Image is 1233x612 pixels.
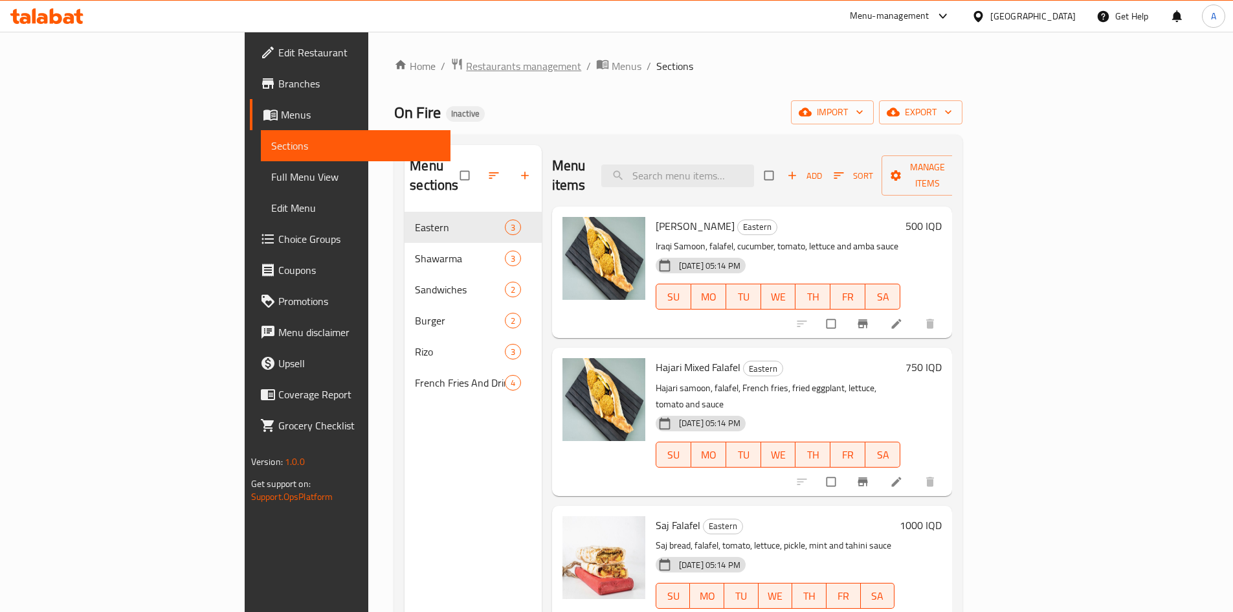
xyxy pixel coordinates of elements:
a: Upsell [250,348,450,379]
button: SA [861,583,895,609]
span: Edit Menu [271,200,440,216]
button: Branch-specific-item [849,310,880,338]
p: Saj bread, falafel, tomato, lettuce, pickle, mint and tahini sauce [656,538,895,554]
div: Burger2 [405,305,542,336]
span: TU [731,446,756,464]
button: TU [726,284,761,310]
h6: 1000 IQD [900,516,942,534]
button: export [879,100,962,124]
span: Hajari Mixed Falafel [656,357,740,377]
div: Sandwiches2 [405,274,542,305]
p: Iraqi Samoon, falafel, cucumber, tomato, lettuce and amba sauce [656,238,901,255]
span: Menus [281,107,440,122]
span: SA [871,288,895,306]
div: Eastern [415,220,504,235]
h6: 750 IQD [905,358,942,376]
a: Edit Menu [261,192,450,223]
div: Rizo3 [405,336,542,367]
button: WE [761,284,796,310]
span: SU [661,288,686,306]
h2: Menu items [552,156,586,195]
button: TU [724,583,759,609]
button: WE [759,583,793,609]
nav: Menu sections [405,207,542,403]
span: MO [696,446,721,464]
span: WE [766,288,791,306]
span: Shawarma [415,251,504,266]
span: export [889,104,952,120]
button: WE [761,442,796,468]
div: Menu-management [850,8,929,24]
div: Eastern3 [405,212,542,243]
span: A [1211,9,1216,23]
span: Version: [251,453,283,470]
span: Get support on: [251,475,311,492]
span: TH [801,288,825,306]
div: items [505,251,521,266]
span: Grocery Checklist [278,418,440,433]
a: Coupons [250,255,450,286]
span: WE [766,446,791,464]
span: Edit Restaurant [278,45,440,60]
a: Branches [250,68,450,99]
span: FR [832,587,856,606]
span: 2 [505,315,520,327]
span: Sandwiches [415,282,504,297]
span: 2 [505,284,520,296]
button: TU [726,442,761,468]
button: Manage items [882,155,973,196]
a: Coverage Report [250,379,450,410]
div: Shawarma3 [405,243,542,274]
a: Sections [261,130,450,161]
button: MO [691,442,726,468]
a: Edit Restaurant [250,37,450,68]
span: Choice Groups [278,231,440,247]
span: Sort [834,168,873,183]
span: Burger [415,313,504,328]
span: Add item [784,166,825,186]
li: / [647,58,651,74]
button: Add [784,166,825,186]
span: TU [729,587,753,606]
button: Branch-specific-item [849,468,880,496]
div: items [505,344,521,359]
img: Hajari Falafel [562,217,645,300]
span: French Fries And Drinks [415,375,504,391]
div: French Fries And Drinks4 [405,367,542,398]
div: items [505,220,521,235]
span: Eastern [738,220,777,234]
span: Add [787,168,822,183]
span: Sections [656,58,693,74]
span: Manage items [892,159,963,192]
span: TH [801,446,825,464]
button: MO [690,583,724,609]
div: Eastern [703,519,743,534]
button: MO [691,284,726,310]
button: FR [830,442,865,468]
button: SU [656,442,691,468]
h6: 500 IQD [905,217,942,235]
a: Support.OpsPlatform [251,488,333,505]
a: Promotions [250,286,450,317]
button: Sort [830,166,876,186]
a: Menu disclaimer [250,317,450,348]
span: FR [836,446,860,464]
button: SU [656,284,691,310]
span: Select to update [819,312,846,336]
span: Restaurants management [466,58,581,74]
input: search [601,164,754,187]
span: Promotions [278,293,440,309]
button: delete [916,468,947,496]
button: SU [656,583,691,609]
span: Coverage Report [278,387,440,402]
span: [DATE] 05:14 PM [674,260,746,272]
span: TU [731,288,756,306]
button: FR [827,583,861,609]
a: Menus [250,99,450,130]
a: Menus [596,58,641,74]
span: Eastern [704,519,742,534]
span: 3 [505,346,520,358]
span: [DATE] 05:14 PM [674,559,746,571]
span: import [801,104,863,120]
